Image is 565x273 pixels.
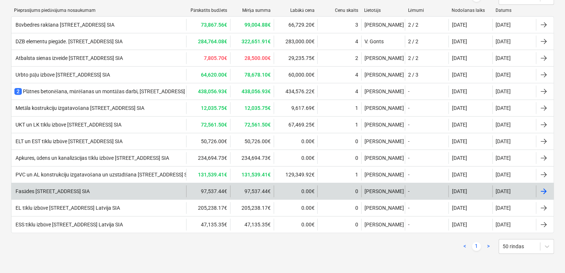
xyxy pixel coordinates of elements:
[242,88,271,94] b: 438,056.93€
[408,172,410,178] div: -
[14,172,192,178] div: PVC un AL konstrukciju izgatavošana un uzstādīšana [STREET_ADDRESS] SIA
[452,172,467,178] div: [DATE]
[408,205,410,211] div: -
[230,135,274,147] div: 50,726.00€
[452,88,467,94] div: [DATE]
[361,185,405,197] div: [PERSON_NAME]
[361,69,405,81] div: [PERSON_NAME]
[408,55,418,61] div: 2 / 2
[14,188,90,195] div: Fasādes [STREET_ADDRESS] SIA
[14,155,169,161] div: Apkures, ūdens un kanalizācijas tīklu izbūve [STREET_ADDRESS] SIA
[496,222,511,227] div: [DATE]
[361,52,405,64] div: [PERSON_NAME]
[496,88,511,94] div: [DATE]
[408,138,410,144] div: -
[361,85,405,97] div: [PERSON_NAME]
[364,8,402,13] div: Lietotājs
[452,188,467,194] div: [DATE]
[361,152,405,164] div: [PERSON_NAME]
[274,202,317,214] div: 0.00€
[14,88,22,95] span: 2
[496,38,511,44] div: [DATE]
[496,172,511,178] div: [DATE]
[230,202,274,214] div: 205,238.17€
[355,38,358,44] div: 4
[361,36,405,47] div: V. Gonts
[14,72,110,78] div: Urbto pāļu izbūve [STREET_ADDRESS] SIA
[230,219,274,230] div: 47,135.35€
[14,138,123,145] div: ELT un EST tīklu izbūve [STREET_ADDRESS] SIA
[408,222,410,227] div: -
[186,152,230,164] div: 234,694.73€
[408,22,418,28] div: 2 / 2
[484,242,493,251] a: Next page
[186,185,230,197] div: 97,537.44€
[408,38,418,44] div: 2 / 2
[408,88,410,94] div: -
[496,55,511,61] div: [DATE]
[14,55,123,61] div: Atbalsta sienas izveide [STREET_ADDRESS] SIA
[274,135,317,147] div: 0.00€
[361,102,405,114] div: [PERSON_NAME]
[452,38,467,44] div: [DATE]
[14,22,114,28] div: Būvbedres rakšana [STREET_ADDRESS] SIA
[321,8,359,13] div: Cenu skaits
[230,152,274,164] div: 234,694.73€
[355,205,358,211] div: 0
[201,122,227,128] b: 72,561.50€
[189,8,227,13] div: Pārskatīts budžets
[496,138,511,144] div: [DATE]
[452,105,467,111] div: [DATE]
[496,188,511,194] div: [DATE]
[198,172,227,178] b: 131,539.41€
[277,8,315,13] div: Labākā cena
[242,172,271,178] b: 131,539.41€
[244,122,271,128] b: 72,561.50€
[472,242,481,251] a: Page 1 is your current page
[355,155,358,161] div: 0
[452,222,467,227] div: [DATE]
[496,22,511,28] div: [DATE]
[201,105,227,111] b: 12,035.75€
[274,119,317,131] div: 67,469.25€
[361,119,405,131] div: [PERSON_NAME]
[186,219,230,230] div: 47,135.35€
[230,185,274,197] div: 97,537.44€
[274,102,317,114] div: 9,617.69€
[452,22,467,28] div: [DATE]
[244,22,271,28] b: 99,004.88€
[14,88,263,95] div: Plātnes betonēšana, mūrēšanas un montāžas darbi, [STREET_ADDRESS] [GEOGRAPHIC_DATA] SIA 2. kārta
[355,22,358,28] div: 3
[355,172,358,178] div: 1
[355,222,358,227] div: 0
[355,138,358,144] div: 0
[361,202,405,214] div: [PERSON_NAME]
[244,105,271,111] b: 12,035.75€
[408,8,446,13] div: Lēmumi
[274,19,317,31] div: 66,729.20€
[408,188,410,194] div: -
[361,19,405,31] div: [PERSON_NAME]
[361,219,405,230] div: [PERSON_NAME]
[361,135,405,147] div: [PERSON_NAME]
[460,242,469,251] a: Previous page
[198,88,227,94] b: 438,056.93€
[452,155,467,161] div: [DATE]
[14,205,120,211] div: EL tīklu izbūve [STREET_ADDRESS] Latvija SIA
[496,122,511,128] div: [DATE]
[186,135,230,147] div: 50,726.00€
[233,8,271,13] div: Mērķa summa
[274,52,317,64] div: 29,235.75€
[496,155,511,161] div: [DATE]
[274,219,317,230] div: 0.00€
[274,152,317,164] div: 0.00€
[452,72,467,78] div: [DATE]
[204,55,227,61] b: 7,805.70€
[244,72,271,78] b: 78,678.10€
[198,38,227,44] b: 284,764.08€
[528,237,565,273] iframe: Chat Widget
[452,55,467,61] div: [DATE]
[355,105,358,111] div: 1
[496,8,534,13] div: Datums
